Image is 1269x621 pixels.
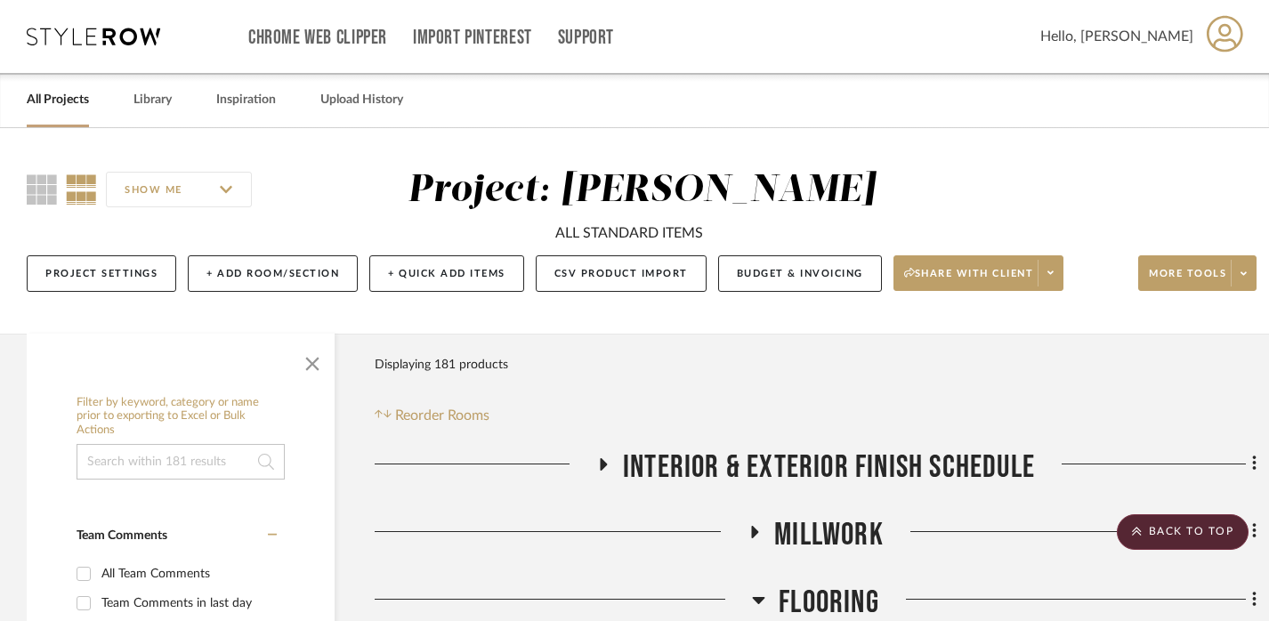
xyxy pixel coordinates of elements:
[101,589,272,617] div: Team Comments in last day
[623,448,1035,487] span: Interior & Exterior Finish Schedule
[77,529,167,542] span: Team Comments
[133,88,172,112] a: Library
[1138,255,1257,291] button: More tools
[375,405,489,426] button: Reorder Rooms
[904,267,1034,294] span: Share with client
[295,343,330,378] button: Close
[413,30,532,45] a: Import Pinterest
[188,255,358,292] button: + Add Room/Section
[395,405,489,426] span: Reorder Rooms
[77,444,285,480] input: Search within 181 results
[718,255,882,292] button: Budget & Invoicing
[536,255,707,292] button: CSV Product Import
[893,255,1064,291] button: Share with client
[320,88,403,112] a: Upload History
[555,222,703,244] div: ALL STANDARD ITEMS
[375,347,508,383] div: Displaying 181 products
[408,172,876,209] div: Project: [PERSON_NAME]
[1117,514,1249,550] scroll-to-top-button: BACK TO TOP
[101,560,272,588] div: All Team Comments
[216,88,276,112] a: Inspiration
[77,396,285,438] h6: Filter by keyword, category or name prior to exporting to Excel or Bulk Actions
[558,30,614,45] a: Support
[27,255,176,292] button: Project Settings
[774,516,884,554] span: Millwork
[1149,267,1226,294] span: More tools
[369,255,524,292] button: + Quick Add Items
[27,88,89,112] a: All Projects
[248,30,387,45] a: Chrome Web Clipper
[1040,26,1193,47] span: Hello, [PERSON_NAME]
